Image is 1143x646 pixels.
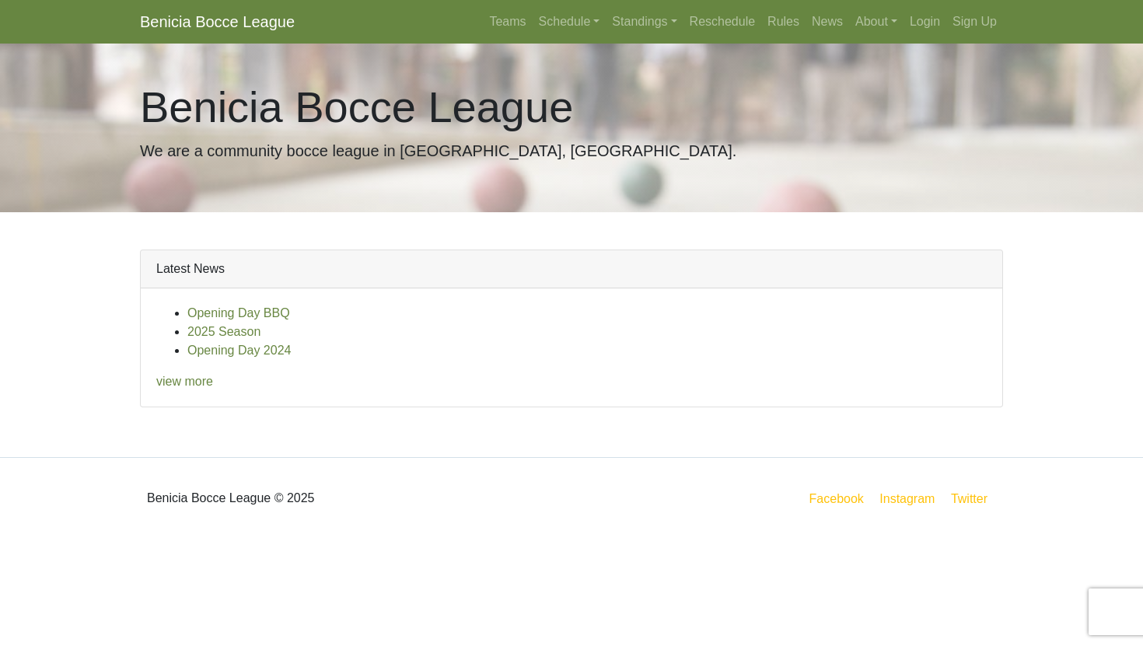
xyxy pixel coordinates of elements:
[140,6,295,37] a: Benicia Bocce League
[948,489,1000,508] a: Twitter
[533,6,606,37] a: Schedule
[187,344,291,357] a: Opening Day 2024
[141,250,1002,288] div: Latest News
[187,325,260,338] a: 2025 Season
[849,6,904,37] a: About
[187,306,290,320] a: Opening Day BBQ
[946,6,1003,37] a: Sign Up
[876,489,938,508] a: Instagram
[156,375,213,388] a: view more
[483,6,532,37] a: Teams
[140,81,1003,133] h1: Benicia Bocce League
[904,6,946,37] a: Login
[128,470,571,526] div: Benicia Bocce League © 2025
[806,6,849,37] a: News
[806,489,867,508] a: Facebook
[140,139,1003,162] p: We are a community bocce league in [GEOGRAPHIC_DATA], [GEOGRAPHIC_DATA].
[606,6,683,37] a: Standings
[683,6,762,37] a: Reschedule
[761,6,806,37] a: Rules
